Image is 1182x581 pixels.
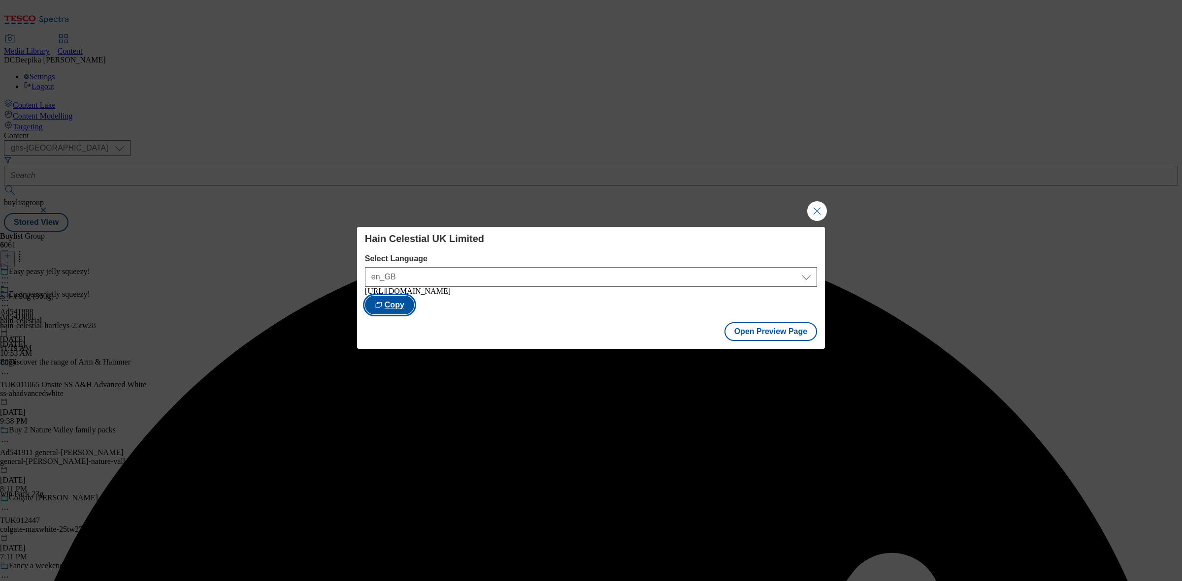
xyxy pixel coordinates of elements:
[807,201,827,221] button: Close Modal
[357,227,825,349] div: Modal
[365,287,817,296] div: [URL][DOMAIN_NAME]
[365,233,817,245] h4: Hain Celestial UK Limited
[724,322,818,341] button: Open Preview Page
[365,254,817,263] label: Select Language
[365,296,414,314] button: Copy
